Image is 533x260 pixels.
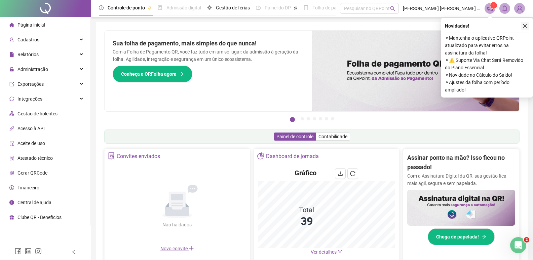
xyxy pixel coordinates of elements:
[350,171,355,176] span: reload
[117,151,160,162] div: Convites enviados
[17,111,58,116] span: Gestão de holerites
[17,22,45,28] span: Página inicial
[9,97,14,101] span: sync
[148,6,152,10] span: pushpin
[146,221,208,228] div: Não há dados
[523,24,527,28] span: close
[445,34,529,57] span: ⚬ Mantenha o aplicativo QRPoint atualizado para evitar erros na assinatura da folha!
[490,2,497,9] sup: 1
[216,5,250,10] span: Gestão de férias
[407,172,515,187] p: Com a Assinatura Digital da QR, sua gestão fica mais ágil, segura e sem papelada.
[9,67,14,72] span: lock
[158,5,162,10] span: file-done
[493,3,495,8] span: 1
[311,249,337,255] span: Ver detalhes
[108,152,115,159] span: solution
[257,152,264,159] span: pie-chart
[71,250,76,254] span: left
[25,248,32,255] span: linkedin
[35,248,42,255] span: instagram
[17,81,44,87] span: Exportações
[9,126,14,131] span: api
[312,31,520,111] img: banner%2F8d14a306-6205-4263-8e5b-06e9a85ad873.png
[510,237,526,253] iframe: Intercom live chat
[295,168,316,178] h4: Gráfico
[524,237,529,243] span: 2
[113,39,304,48] h2: Sua folha de pagamento, mais simples do que nunca!
[113,66,192,82] button: Conheça a QRFolha agora
[403,5,481,12] span: [PERSON_NAME] [PERSON_NAME] DE OLIV - [PERSON_NAME] gas
[17,200,51,205] span: Central de ajuda
[319,117,322,120] button: 5
[9,156,14,160] span: solution
[9,141,14,146] span: audit
[502,5,508,11] span: bell
[179,72,184,76] span: arrow-right
[331,117,334,120] button: 7
[515,3,525,13] img: 29781
[338,171,343,176] span: download
[256,5,261,10] span: dashboard
[407,190,515,226] img: banner%2F02c71560-61a6-44d4-94b9-c8ab97240462.png
[113,48,304,63] p: Com a Folha de Pagamento QR, você faz tudo em um só lugar: da admissão à geração da folha. Agilid...
[166,5,201,10] span: Admissão digital
[9,37,14,42] span: user-add
[407,153,515,172] h2: Assinar ponto na mão? Isso ficou no passado!
[266,151,319,162] div: Dashboard de jornada
[313,117,316,120] button: 4
[301,117,304,120] button: 2
[99,5,104,10] span: clock-circle
[318,134,347,139] span: Contabilidade
[189,246,194,251] span: plus
[436,233,479,240] span: Chega de papelada!
[9,200,14,205] span: info-circle
[325,117,328,120] button: 6
[9,171,14,175] span: qrcode
[108,5,145,10] span: Controle de ponto
[294,6,298,10] span: pushpin
[312,5,355,10] span: Folha de pagamento
[17,185,39,190] span: Financeiro
[338,249,342,254] span: down
[428,228,495,245] button: Chega de papelada!
[445,79,529,94] span: ⚬ Ajustes da folha com período ampliado!
[445,22,469,30] span: Novidades !
[390,6,395,11] span: search
[445,57,529,71] span: ⚬ ⚠️ Suporte Via Chat Será Removido do Plano Essencial
[17,215,62,220] span: Clube QR - Beneficios
[307,117,310,120] button: 3
[160,246,194,251] span: Novo convite
[17,52,39,57] span: Relatórios
[17,141,45,146] span: Aceite de uso
[445,71,529,79] span: ⚬ Novidade no Cálculo do Saldo!
[15,248,22,255] span: facebook
[17,170,47,176] span: Gerar QRCode
[9,215,14,220] span: gift
[9,52,14,57] span: file
[17,126,45,131] span: Acesso à API
[290,117,295,122] button: 1
[9,185,14,190] span: dollar
[304,5,308,10] span: book
[311,249,342,255] a: Ver detalhes down
[276,134,313,139] span: Painel de controle
[17,155,53,161] span: Atestado técnico
[17,96,42,102] span: Integrações
[207,5,212,10] span: sun
[17,67,48,72] span: Administração
[487,5,493,11] span: notification
[17,37,39,42] span: Cadastros
[121,70,177,78] span: Conheça a QRFolha agora
[9,111,14,116] span: apartment
[9,82,14,86] span: export
[9,23,14,27] span: home
[265,5,291,10] span: Painel do DP
[482,234,486,239] span: arrow-right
